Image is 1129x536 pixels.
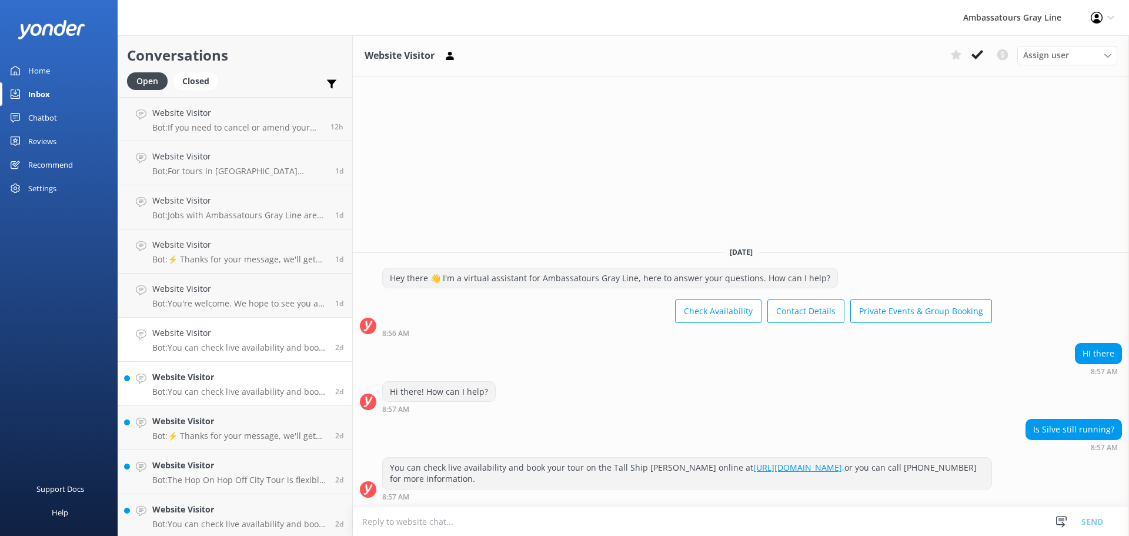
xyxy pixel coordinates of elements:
[173,74,224,87] a: Closed
[335,431,343,441] span: Oct 12 2025 10:12pm (UTC -03:00) America/Argentina/Buenos_Aires
[1075,344,1121,364] div: HI there
[335,210,343,220] span: Oct 14 2025 01:31am (UTC -03:00) America/Argentina/Buenos_Aires
[152,342,326,353] p: Bot: You can check live availability and book your tour on the Tall Ship [PERSON_NAME] online at ...
[152,150,326,163] h4: Website Visitor
[28,153,73,177] div: Recommend
[1017,46,1117,65] div: Assign User
[152,503,326,516] h4: Website Visitor
[28,59,50,82] div: Home
[335,519,343,529] span: Oct 12 2025 01:59pm (UTC -03:00) America/Argentina/Buenos_Aires
[382,406,409,413] strong: 8:57 AM
[335,166,343,176] span: Oct 14 2025 09:41am (UTC -03:00) America/Argentina/Buenos_Aires
[382,492,992,501] div: Oct 13 2025 08:57am (UTC -03:00) America/Argentina/Buenos_Aires
[118,229,352,274] a: Website VisitorBot:⚡ Thanks for your message, we'll get back to you as soon as we can. You're als...
[1026,420,1121,440] div: Is Silve still running?
[383,458,991,489] div: You can check live availability and book your tour on the Tall Ship [PERSON_NAME] online at or yo...
[118,362,352,406] a: Website VisitorBot:You can check live availability and book your tour online at [URL][DOMAIN_NAME...
[850,299,992,323] button: Private Events & Group Booking
[18,20,85,39] img: yonder-white-logo.png
[382,330,409,337] strong: 8:56 AM
[36,477,84,501] div: Support Docs
[152,475,326,485] p: Bot: The Hop On Hop Off City Tour is flexible, allowing you to hop on or off at any stop througho...
[152,238,326,251] h4: Website Visitor
[28,106,57,129] div: Chatbot
[335,342,343,352] span: Oct 13 2025 08:57am (UTC -03:00) America/Argentina/Buenos_Aires
[152,166,326,177] p: Bot: For tours in [GEOGRAPHIC_DATA][PERSON_NAME], [GEOGRAPHIC_DATA], please reach out directly to...
[52,501,68,524] div: Help
[152,431,326,441] p: Bot: ⚡ Thanks for your message, we'll get back to you as soon as we can. You're also welcome to k...
[1023,49,1069,62] span: Assign user
[118,450,352,494] a: Website VisitorBot:The Hop On Hop Off City Tour is flexible, allowing you to hop on or off at any...
[152,371,326,384] h4: Website Visitor
[152,106,322,119] h4: Website Visitor
[335,387,343,397] span: Oct 13 2025 08:39am (UTC -03:00) America/Argentina/Buenos_Aires
[173,72,218,90] div: Closed
[152,519,326,530] p: Bot: You can check live availability and book your tour online at [URL][DOMAIN_NAME].
[382,494,409,501] strong: 8:57 AM
[335,475,343,485] span: Oct 12 2025 02:09pm (UTC -03:00) America/Argentina/Buenos_Aires
[383,268,837,288] div: Hey there 👋 I'm a virtual assistant for Ambassatours Gray Line, here to answer your questions. Ho...
[118,274,352,318] a: Website VisitorBot:You're welcome. We hope to see you at [GEOGRAPHIC_DATA] Gray Line soon!1d
[335,298,343,308] span: Oct 13 2025 12:24pm (UTC -03:00) America/Argentina/Buenos_Aires
[382,329,992,337] div: Oct 13 2025 08:56am (UTC -03:00) America/Argentina/Buenos_Aires
[767,299,844,323] button: Contact Details
[152,282,326,295] h4: Website Visitor
[1091,444,1118,451] strong: 8:57 AM
[127,72,168,90] div: Open
[118,406,352,450] a: Website VisitorBot:⚡ Thanks for your message, we'll get back to you as soon as we can. You're als...
[335,254,343,264] span: Oct 13 2025 03:44pm (UTC -03:00) America/Argentina/Buenos_Aires
[152,122,322,133] p: Bot: If you need to cancel or amend your reservation, please contact the Ambassatours Gray Line t...
[28,82,50,106] div: Inbox
[152,387,326,397] p: Bot: You can check live availability and book your tour online at [URL][DOMAIN_NAME].
[127,74,173,87] a: Open
[1075,367,1122,375] div: Oct 13 2025 08:57am (UTC -03:00) America/Argentina/Buenos_Aires
[152,459,326,472] h4: Website Visitor
[118,141,352,185] a: Website VisitorBot:For tours in [GEOGRAPHIC_DATA][PERSON_NAME], [GEOGRAPHIC_DATA], please reach o...
[127,44,343,66] h2: Conversations
[152,194,326,207] h4: Website Visitor
[152,210,326,221] p: Bot: Jobs with Ambassatours Gray Line are listed on our Join Our Crew page at [URL][DOMAIN_NAME]....
[152,254,326,265] p: Bot: ⚡ Thanks for your message, we'll get back to you as soon as we can. You're also welcome to k...
[28,129,56,153] div: Reviews
[723,247,760,257] span: [DATE]
[753,462,844,473] a: [URL][DOMAIN_NAME],
[382,405,496,413] div: Oct 13 2025 08:57am (UTC -03:00) America/Argentina/Buenos_Aires
[118,185,352,229] a: Website VisitorBot:Jobs with Ambassatours Gray Line are listed on our Join Our Crew page at [URL]...
[118,318,352,362] a: Website VisitorBot:You can check live availability and book your tour on the Tall Ship [PERSON_NA...
[152,298,326,309] p: Bot: You're welcome. We hope to see you at [GEOGRAPHIC_DATA] Gray Line soon!
[118,97,352,141] a: Website VisitorBot:If you need to cancel or amend your reservation, please contact the Ambassatou...
[383,382,495,402] div: Hi there! How can I help?
[330,122,343,132] span: Oct 14 2025 09:13pm (UTC -03:00) America/Argentina/Buenos_Aires
[1091,368,1118,375] strong: 8:57 AM
[1026,443,1122,451] div: Oct 13 2025 08:57am (UTC -03:00) America/Argentina/Buenos_Aires
[152,415,326,428] h4: Website Visitor
[675,299,761,323] button: Check Availability
[28,177,56,200] div: Settings
[365,48,435,64] h3: Website Visitor
[152,327,326,339] h4: Website Visitor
